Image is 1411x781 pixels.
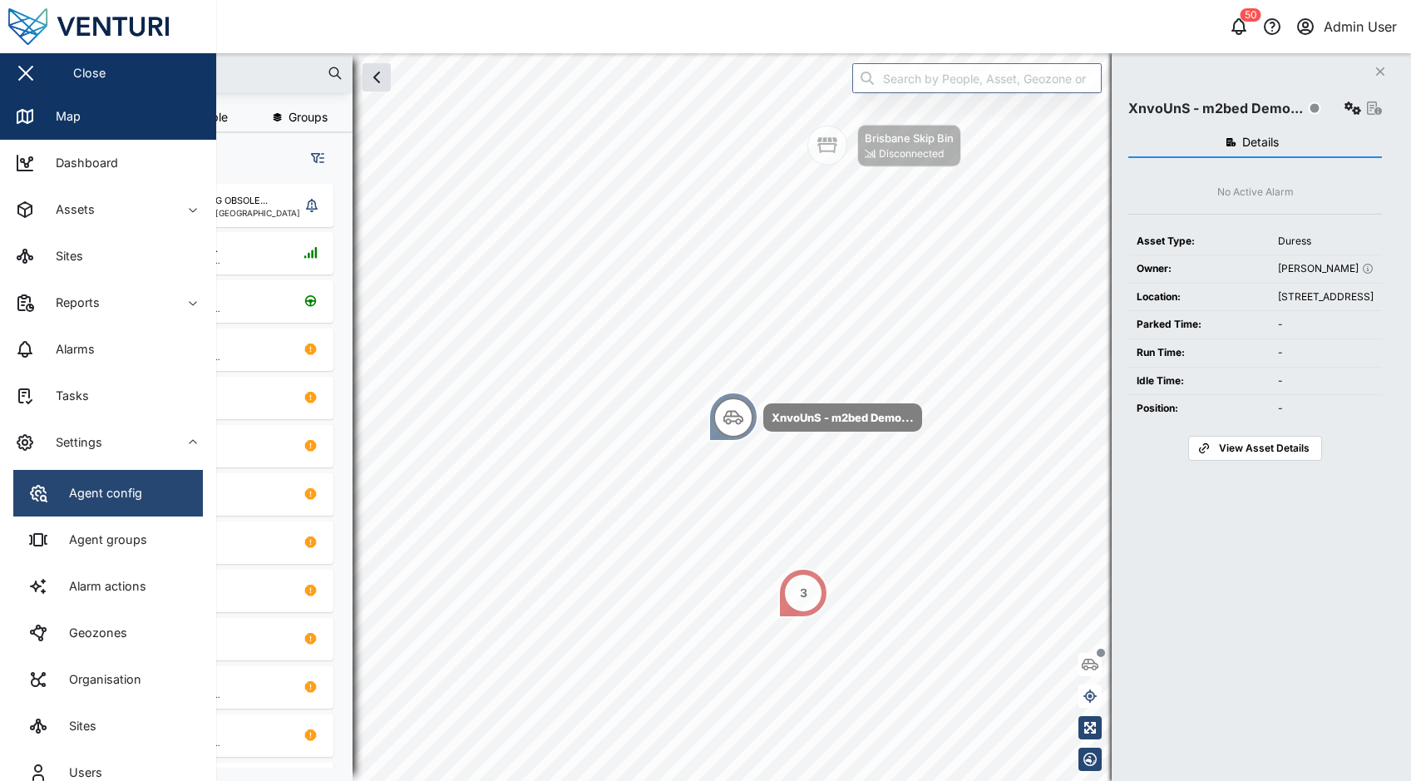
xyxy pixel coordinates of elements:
div: Agent groups [57,531,147,549]
div: No Active Alarm [1217,185,1294,200]
div: Brisbane Skip Bin [865,130,954,146]
div: Alarms [43,340,95,358]
div: Alarm actions [57,577,146,596]
a: Sites [13,703,203,749]
a: Organisation [13,656,203,703]
span: Groups [289,111,328,123]
div: Disconnected [879,146,944,162]
div: Tasks [43,387,89,405]
div: [PERSON_NAME] [1278,261,1374,277]
div: Geozones [57,624,127,642]
div: 50 [1241,8,1261,22]
input: Search by People, Asset, Geozone or Place [852,63,1102,93]
a: View Asset Details [1188,436,1321,461]
div: Duress [1278,234,1374,250]
div: Location: [1137,289,1261,305]
div: [STREET_ADDRESS] [1278,289,1374,305]
a: Agent groups [13,517,203,563]
div: XnvoUnS - m2bed Demo... [1128,98,1303,119]
div: Dashboard [43,154,118,172]
div: Idle Time: [1137,373,1261,389]
div: XnvoUnS - m2bed Demo... [772,409,914,426]
div: Map marker [807,125,961,167]
span: Details [1242,136,1279,148]
button: Admin User [1294,15,1398,38]
div: Position: [1137,401,1261,417]
img: Main Logo [8,8,224,45]
div: Sites [43,247,83,265]
a: Alarm actions [13,563,203,610]
div: Settings [43,433,102,452]
div: Reports [43,294,100,312]
div: Owner: [1137,261,1261,277]
div: Assets [43,200,95,219]
a: Agent config [13,470,203,517]
a: Geozones [13,610,203,656]
div: Admin User [1324,17,1397,37]
div: Asset Type: [1137,234,1261,250]
div: Parked Time: [1137,317,1261,333]
div: - [1278,373,1374,389]
div: Map marker [708,392,758,442]
div: - [1278,317,1374,333]
div: Map marker [778,568,828,618]
div: Sites [57,717,96,735]
div: Organisation [57,670,141,689]
div: Close [73,64,106,82]
div: - [1278,401,1374,417]
div: 3 [800,584,807,602]
div: Agent config [57,484,142,502]
div: Map [43,107,81,126]
div: Map marker [713,398,922,437]
div: Run Time: [1137,345,1261,361]
span: View Asset Details [1219,437,1310,460]
canvas: Map [53,53,1411,781]
div: - [1278,345,1374,361]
